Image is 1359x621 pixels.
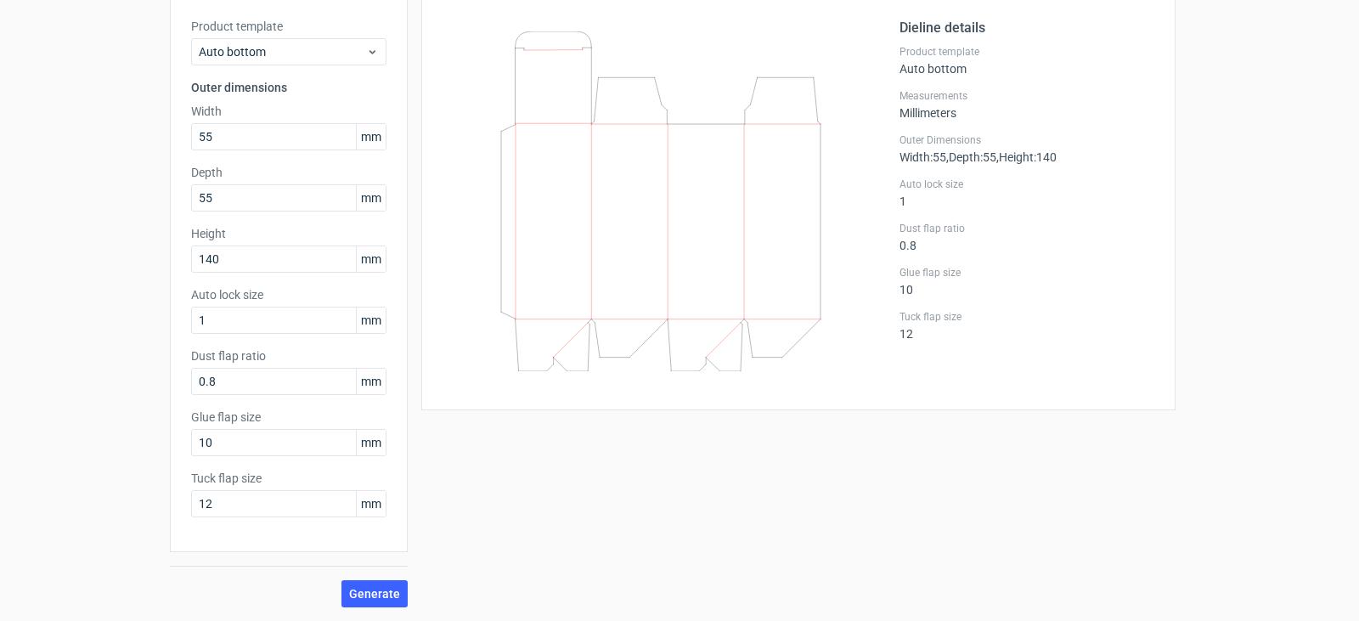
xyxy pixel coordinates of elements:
[356,124,386,150] span: mm
[191,18,386,35] label: Product template
[191,164,386,181] label: Depth
[899,178,1154,191] label: Auto lock size
[899,45,1154,76] div: Auto bottom
[899,222,1154,235] label: Dust flap ratio
[899,310,1154,341] div: 12
[996,150,1057,164] span: , Height : 140
[191,409,386,426] label: Glue flap size
[899,89,1154,103] label: Measurements
[356,491,386,517] span: mm
[191,79,386,96] h3: Outer dimensions
[899,178,1154,208] div: 1
[899,18,1154,38] h2: Dieline details
[899,222,1154,252] div: 0.8
[356,185,386,211] span: mm
[899,310,1154,324] label: Tuck flap size
[191,286,386,303] label: Auto lock size
[191,470,386,487] label: Tuck flap size
[356,308,386,333] span: mm
[899,133,1154,147] label: Outer Dimensions
[946,150,996,164] span: , Depth : 55
[356,369,386,394] span: mm
[349,588,400,600] span: Generate
[191,347,386,364] label: Dust flap ratio
[899,150,946,164] span: Width : 55
[899,45,1154,59] label: Product template
[191,225,386,242] label: Height
[899,89,1154,120] div: Millimeters
[899,266,1154,279] label: Glue flap size
[899,266,1154,296] div: 10
[199,43,366,60] span: Auto bottom
[356,430,386,455] span: mm
[341,580,408,607] button: Generate
[191,103,386,120] label: Width
[356,246,386,272] span: mm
